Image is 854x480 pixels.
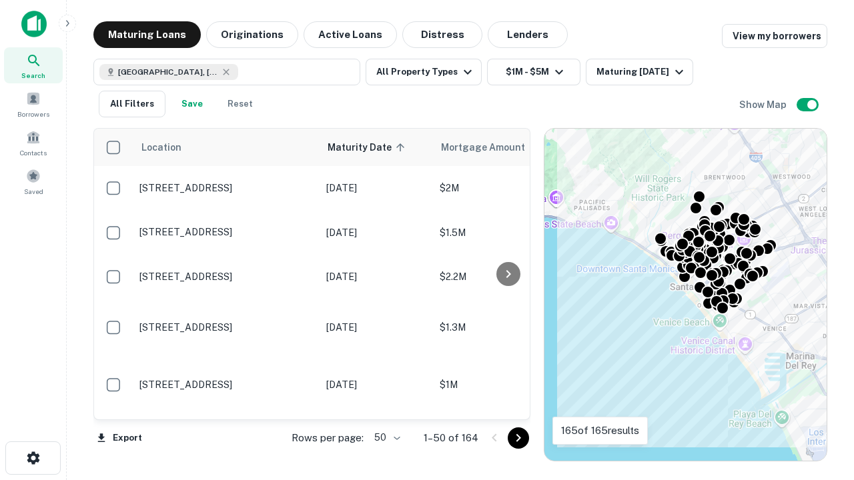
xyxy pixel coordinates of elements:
button: Export [93,428,145,448]
p: $1.5M [440,225,573,240]
p: 1–50 of 164 [424,430,478,446]
p: $1.3M [440,320,573,335]
th: Mortgage Amount [433,129,580,166]
button: All Property Types [366,59,482,85]
button: Distress [402,21,482,48]
button: Maturing Loans [93,21,201,48]
button: Maturing [DATE] [586,59,693,85]
p: [STREET_ADDRESS] [139,182,313,194]
span: Contacts [20,147,47,158]
button: Reset [219,91,262,117]
span: Saved [24,186,43,197]
button: Active Loans [304,21,397,48]
span: Search [21,70,45,81]
p: [DATE] [326,181,426,195]
p: $2.2M [440,269,573,284]
span: Borrowers [17,109,49,119]
a: Search [4,47,63,83]
div: 50 [369,428,402,447]
p: [DATE] [326,377,426,392]
div: Maturing [DATE] [596,64,687,80]
p: [STREET_ADDRESS] [139,271,313,283]
iframe: Chat Widget [787,373,854,437]
p: 165 of 165 results [561,423,639,439]
th: Location [133,129,320,166]
h6: Show Map [739,97,789,112]
a: View my borrowers [722,24,827,48]
a: Borrowers [4,86,63,122]
img: capitalize-icon.png [21,11,47,37]
button: Lenders [488,21,568,48]
button: Save your search to get updates of matches that match your search criteria. [171,91,213,117]
a: Saved [4,163,63,199]
p: Rows per page: [292,430,364,446]
div: 0 0 [544,129,827,461]
p: [STREET_ADDRESS] [139,321,313,333]
p: $1M [440,377,573,392]
span: [GEOGRAPHIC_DATA], [GEOGRAPHIC_DATA], [GEOGRAPHIC_DATA] [118,66,218,78]
p: [STREET_ADDRESS] [139,226,313,238]
th: Maturity Date [320,129,433,166]
span: Maturity Date [328,139,409,155]
span: Location [141,139,181,155]
p: [STREET_ADDRESS] [139,379,313,391]
button: [GEOGRAPHIC_DATA], [GEOGRAPHIC_DATA], [GEOGRAPHIC_DATA] [93,59,360,85]
p: [DATE] [326,320,426,335]
p: [DATE] [326,225,426,240]
button: Go to next page [508,427,529,449]
button: Originations [206,21,298,48]
button: All Filters [99,91,165,117]
p: [DATE] [326,269,426,284]
p: $2M [440,181,573,195]
button: $1M - $5M [487,59,580,85]
a: Contacts [4,125,63,161]
span: Mortgage Amount [441,139,542,155]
